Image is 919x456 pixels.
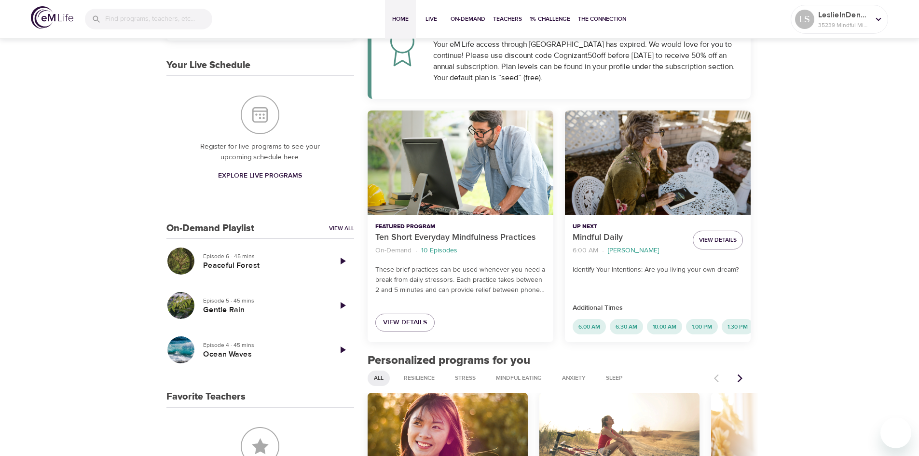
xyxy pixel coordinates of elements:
[433,39,740,83] div: Your eM Life access through [GEOGRAPHIC_DATA] has expired. We would love for you to continue! Ple...
[647,319,682,334] div: 10:00 AM
[203,296,323,305] p: Episode 5 · 45 mins
[203,252,323,261] p: Episode 6 · 45 mins
[647,323,682,331] span: 10:00 AM
[166,291,195,320] button: Gentle Rain
[610,323,643,331] span: 6:30 AM
[699,235,737,245] span: View Details
[166,391,246,402] h3: Favorite Teachers
[186,141,335,163] p: Register for live programs to see your upcoming schedule here.
[241,96,279,134] img: Your Live Schedule
[331,249,354,273] a: Play Episode
[556,371,592,386] div: Anxiety
[449,371,482,386] div: Stress
[573,231,685,244] p: Mindful Daily
[722,323,754,331] span: 1:30 PM
[729,368,751,389] button: Next items
[398,371,441,386] div: Resilience
[556,374,591,382] span: Anxiety
[166,60,250,71] h3: Your Live Schedule
[375,222,546,231] p: Featured Program
[573,244,685,257] nav: breadcrumb
[693,231,743,249] button: View Details
[565,111,751,215] button: Mindful Daily
[203,341,323,349] p: Episode 4 · 45 mins
[166,223,254,234] h3: On-Demand Playlist
[166,335,195,364] button: Ocean Waves
[368,111,553,215] button: Ten Short Everyday Mindfulness Practices
[573,246,598,256] p: 6:00 AM
[578,14,626,24] span: The Connection
[818,21,869,29] p: 35239 Mindful Minutes
[105,9,212,29] input: Find programs, teachers, etc...
[383,317,427,329] span: View Details
[573,303,743,313] p: Additional Times
[573,222,685,231] p: Up Next
[31,6,73,29] img: logo
[451,14,485,24] span: On-Demand
[686,319,718,334] div: 1:00 PM
[818,9,869,21] p: LeslieInDenver
[722,319,754,334] div: 1:30 PM
[375,314,435,332] a: View Details
[608,246,659,256] p: [PERSON_NAME]
[686,323,718,331] span: 1:00 PM
[415,244,417,257] li: ·
[166,247,195,276] button: Peaceful Forest
[375,244,546,257] nav: breadcrumb
[421,246,457,256] p: 10 Episodes
[420,14,443,24] span: Live
[490,374,548,382] span: Mindful Eating
[449,374,481,382] span: Stress
[331,338,354,361] a: Play Episode
[573,319,606,334] div: 6:00 AM
[398,374,440,382] span: Resilience
[368,354,751,368] h2: Personalized programs for you
[600,371,629,386] div: Sleep
[795,10,814,29] div: LS
[610,319,643,334] div: 6:30 AM
[329,224,354,233] a: View All
[203,305,323,315] h5: Gentle Rain
[368,374,389,382] span: All
[214,167,306,185] a: Explore Live Programs
[389,14,412,24] span: Home
[218,170,302,182] span: Explore Live Programs
[331,294,354,317] a: Play Episode
[375,231,546,244] p: Ten Short Everyday Mindfulness Practices
[375,265,546,295] p: These brief practices can be used whenever you need a break from daily stressors. Each practice t...
[880,417,911,448] iframe: Button to launch messaging window
[368,371,390,386] div: All
[493,14,522,24] span: Teachers
[490,371,548,386] div: Mindful Eating
[602,244,604,257] li: ·
[573,323,606,331] span: 6:00 AM
[530,14,570,24] span: 1% Challenge
[203,349,323,359] h5: Ocean Waves
[375,246,411,256] p: On-Demand
[203,261,323,271] h5: Peaceful Forest
[573,265,743,275] p: Identify Your Intentions: Are you living your own dream?
[600,374,629,382] span: Sleep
